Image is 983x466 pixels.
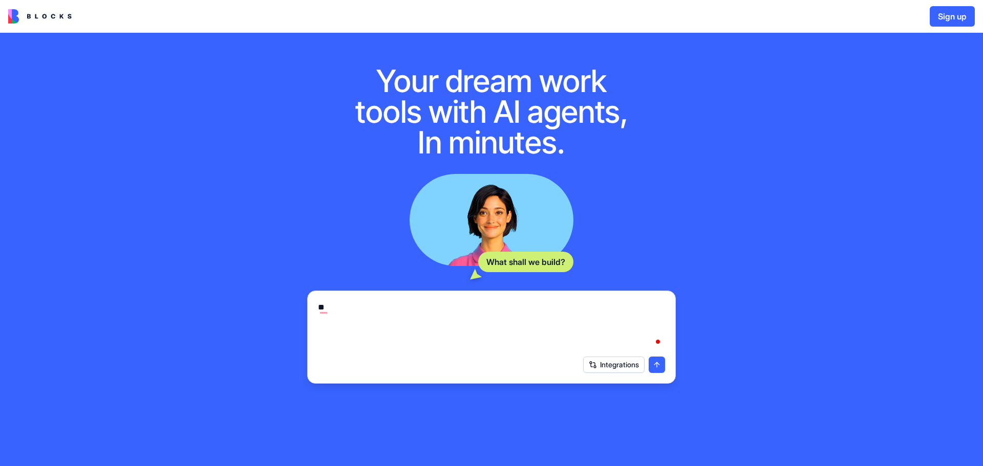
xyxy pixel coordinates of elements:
div: What shall we build? [478,252,573,272]
textarea: To enrich screen reader interactions, please activate Accessibility in Grammarly extension settings [318,301,665,350]
button: Sign up [930,6,975,27]
h1: Your dream work tools with AI agents, In minutes. [344,65,639,158]
button: Integrations [583,357,645,373]
img: logo [8,9,72,24]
